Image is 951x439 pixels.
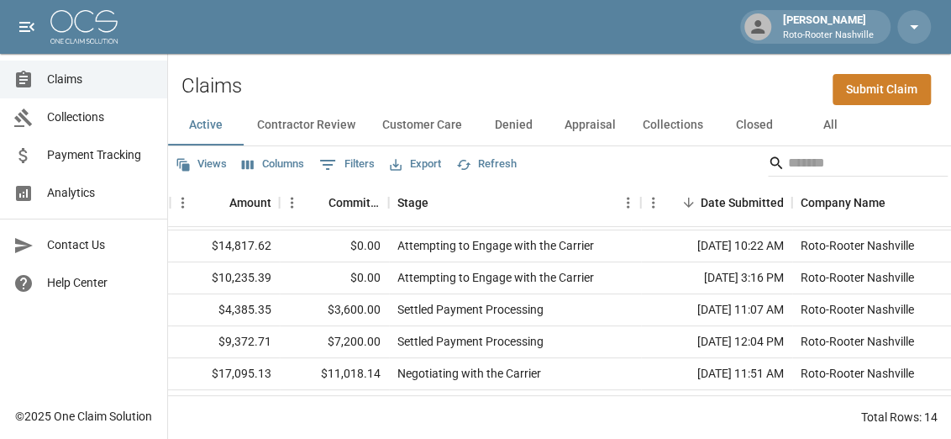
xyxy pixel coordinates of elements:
[801,179,885,226] div: Company Name
[629,105,717,145] button: Collections
[229,179,271,226] div: Amount
[641,179,792,226] div: Date Submitted
[280,179,389,226] div: Committed Amount
[171,179,280,226] div: Amount
[428,191,452,214] button: Sort
[801,333,914,350] div: Roto-Rooter Nashville
[10,10,44,44] button: open drawer
[885,191,909,214] button: Sort
[801,301,914,318] div: Roto-Rooter Nashville
[833,74,931,105] a: Submit Claim
[551,105,629,145] button: Appraisal
[206,191,229,214] button: Sort
[280,294,389,326] div: $3,600.00
[171,151,231,177] button: Views
[171,358,280,390] div: $17,095.13
[641,358,792,390] div: [DATE] 11:51 AM
[641,230,792,262] div: [DATE] 10:22 AM
[397,237,594,254] div: Attempting to Engage with the Carrier
[45,179,171,226] div: Claim Type
[861,409,938,426] div: Total Rows: 14
[171,190,196,215] button: Menu
[305,191,328,214] button: Sort
[47,108,154,126] span: Collections
[315,151,379,178] button: Show filters
[47,146,154,164] span: Payment Tracking
[47,236,154,254] span: Contact Us
[15,408,152,425] div: © 2025 One Claim Solution
[244,105,369,145] button: Contractor Review
[280,262,389,294] div: $0.00
[369,105,475,145] button: Customer Care
[641,294,792,326] div: [DATE] 11:07 AM
[801,237,914,254] div: Roto-Rooter Nashville
[171,326,280,358] div: $9,372.71
[280,358,389,390] div: $11,018.14
[452,151,521,177] button: Refresh
[171,390,280,422] div: $7,844.76
[328,179,381,226] div: Committed Amount
[389,179,641,226] div: Stage
[397,301,544,318] div: Settled Payment Processing
[171,262,280,294] div: $10,235.39
[677,191,701,214] button: Sort
[768,150,948,180] div: Search
[776,12,880,42] div: [PERSON_NAME]
[168,105,951,145] div: dynamic tabs
[238,151,308,177] button: Select columns
[783,29,874,43] p: Roto-Rooter Nashville
[47,184,154,202] span: Analytics
[280,326,389,358] div: $7,200.00
[701,179,784,226] div: Date Submitted
[397,269,594,286] div: Attempting to Engage with the Carrier
[47,71,154,88] span: Claims
[801,365,914,382] div: Roto-Rooter Nashville
[475,105,551,145] button: Denied
[717,105,792,145] button: Closed
[801,269,914,286] div: Roto-Rooter Nashville
[397,179,428,226] div: Stage
[280,230,389,262] div: $0.00
[280,190,305,215] button: Menu
[641,190,666,215] button: Menu
[280,390,389,422] div: $7,844.76
[641,262,792,294] div: [DATE] 3:16 PM
[616,190,641,215] button: Menu
[171,230,280,262] div: $14,817.62
[641,326,792,358] div: [DATE] 12:04 PM
[792,105,868,145] button: All
[168,105,244,145] button: Active
[397,333,544,350] div: Settled Payment Processing
[386,151,445,177] button: Export
[50,10,118,44] img: ocs-logo-white-transparent.png
[181,74,242,98] h2: Claims
[171,294,280,326] div: $4,385.35
[397,365,541,382] div: Negotiating with the Carrier
[47,274,154,292] span: Help Center
[641,390,792,422] div: [DATE] 10:38 AM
